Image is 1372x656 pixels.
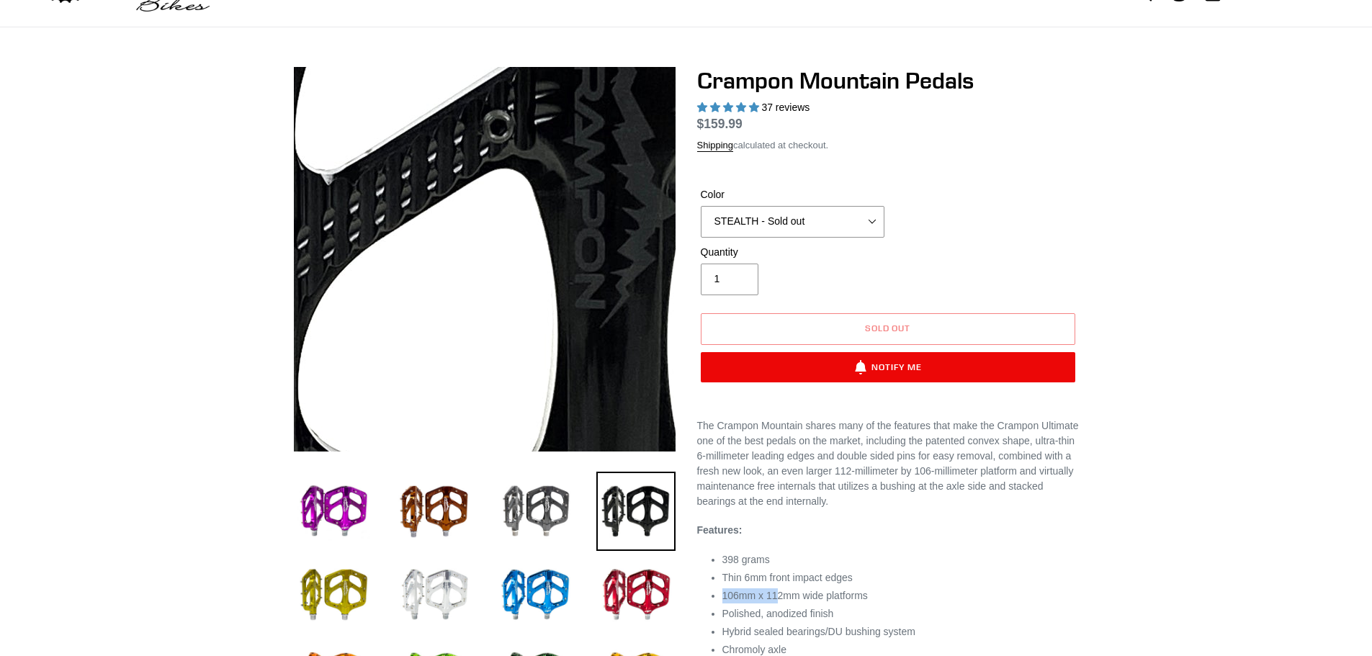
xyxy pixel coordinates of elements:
div: calculated at checkout. [697,138,1079,153]
p: The Crampon Mountain shares many of the features that make the Crampon Ultimate one of the best p... [697,418,1079,509]
li: 398 grams [722,552,1079,567]
label: Color [701,187,884,202]
img: Load image into Gallery viewer, grey [496,472,575,551]
img: Load image into Gallery viewer, blue [496,555,575,634]
label: Quantity [701,245,884,260]
span: 37 reviews [761,102,810,113]
button: Notify Me [701,352,1075,382]
img: Load image into Gallery viewer, Silver [395,555,474,634]
img: Load image into Gallery viewer, gold [294,555,373,634]
li: Hybrid sealed bearings/DU bushing system [722,624,1079,639]
li: Polished, anodized finish [722,606,1079,621]
button: Sold out [701,313,1075,345]
span: $159.99 [697,117,743,131]
li: Thin 6mm front impact edges [722,570,1079,585]
h1: Crampon Mountain Pedals [697,67,1079,94]
a: Shipping [697,140,734,152]
span: Sold out [865,323,911,333]
img: Load image into Gallery viewer, stealth [596,472,676,551]
img: Load image into Gallery viewer, bronze [395,472,474,551]
span: 4.97 stars [697,102,762,113]
li: 106mm x 112mm wide platforms [722,588,1079,603]
img: Load image into Gallery viewer, purple [294,472,373,551]
img: Load image into Gallery viewer, red [596,555,676,634]
strong: Features: [697,524,743,536]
